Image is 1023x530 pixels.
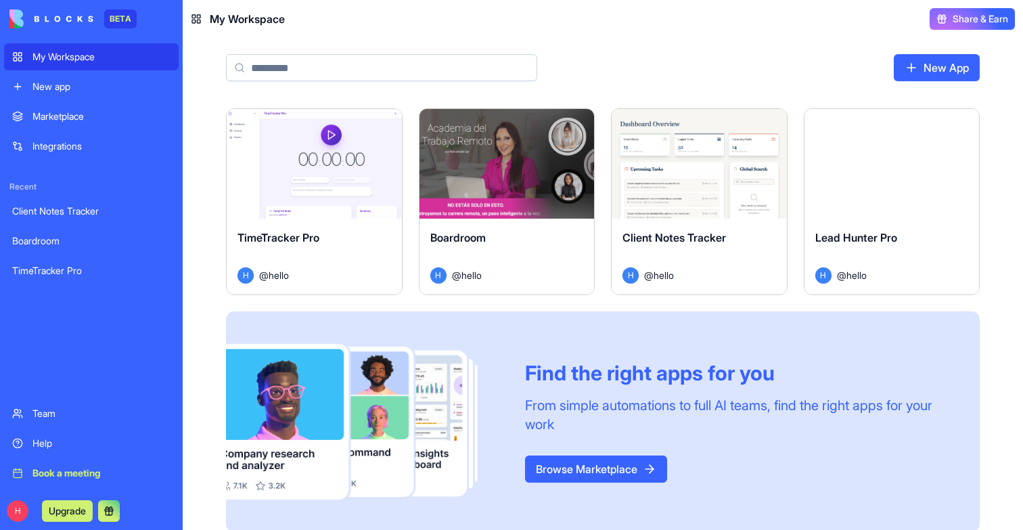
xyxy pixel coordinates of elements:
[4,133,179,160] a: Integrations
[42,504,93,517] a: Upgrade
[894,54,980,81] a: New App
[953,12,1008,26] span: Share & Earn
[32,110,170,123] div: Marketplace
[837,268,846,282] span: @
[622,267,639,284] span: H
[4,430,179,457] a: Help
[430,231,486,244] span: Boardroom
[4,73,179,100] a: New app
[32,437,170,450] div: Help
[525,396,947,434] div: From simple automations to full AI teams, find the right apps for your work
[930,8,1015,30] button: Share & Earn
[226,344,503,500] img: Frame_181_egmpey.png
[226,108,403,295] a: TimeTracker ProH@hello
[104,9,137,28] div: BETA
[9,9,137,28] a: BETA
[237,231,319,244] span: TimeTracker Pro
[4,181,179,192] span: Recent
[32,50,170,64] div: My Workspace
[42,500,93,522] button: Upgrade
[525,456,667,483] a: Browse Marketplace
[32,139,170,153] div: Integrations
[4,103,179,130] a: Marketplace
[622,231,726,244] span: Client Notes Tracker
[32,80,170,93] div: New app
[846,268,867,282] span: hello
[4,227,179,255] a: Boardroom
[12,234,170,248] div: Boardroom
[804,108,980,295] a: Lead Hunter ProH@hello
[815,231,897,244] span: Lead Hunter Pro
[461,268,482,282] span: hello
[259,268,269,282] span: @
[12,264,170,278] div: TimeTracker Pro
[237,267,254,284] span: H
[4,43,179,70] a: My Workspace
[32,466,170,480] div: Book a meeting
[815,267,832,284] span: H
[9,9,93,28] img: logo
[525,361,947,385] div: Find the right apps for you
[654,268,674,282] span: hello
[12,204,170,218] div: Client Notes Tracker
[4,460,179,487] a: Book a meeting
[644,268,654,282] span: @
[32,407,170,420] div: Team
[4,257,179,284] a: TimeTracker Pro
[611,108,788,295] a: Client Notes TrackerH@hello
[419,108,595,295] a: BoardroomH@hello
[4,400,179,427] a: Team
[430,267,447,284] span: H
[4,198,179,225] a: Client Notes Tracker
[269,268,289,282] span: hello
[210,11,285,27] span: My Workspace
[452,268,461,282] span: @
[7,500,28,522] span: H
